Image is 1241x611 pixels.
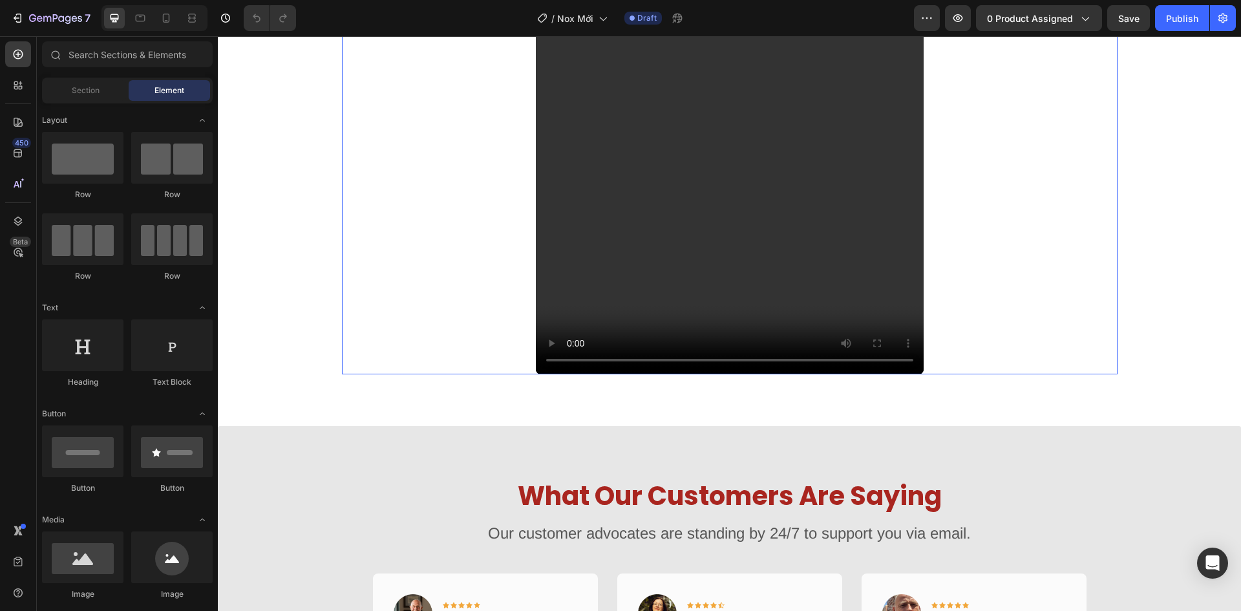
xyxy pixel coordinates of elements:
p: Our customer advocates are standing by 24/7 to support you via email. [125,489,898,505]
div: Open Intercom Messenger [1197,548,1228,579]
span: Draft [637,12,657,24]
input: Search Sections & Elements [42,41,213,67]
span: / [551,12,555,25]
iframe: Design area [218,36,1241,611]
div: Beta [10,237,31,247]
p: [PERSON_NAME] [471,573,558,589]
button: Publish [1155,5,1209,31]
div: Publish [1166,12,1198,25]
div: Button [131,482,213,494]
div: Image [42,588,123,600]
span: Toggle open [192,509,213,530]
div: Image [131,588,213,600]
span: 0 product assigned [987,12,1073,25]
img: Alt Image [664,558,703,597]
div: Row [131,189,213,200]
span: Section [72,85,100,96]
div: 450 [12,138,31,148]
span: Toggle open [192,403,213,424]
div: Row [42,270,123,282]
span: Media [42,514,65,526]
span: Text [42,302,58,314]
button: 0 product assigned [976,5,1102,31]
span: Toggle open [192,297,213,318]
p: [PERSON_NAME] [715,573,803,589]
img: Alt Image [176,558,215,597]
p: What Our Customers Are Saying [125,443,898,477]
p: [PERSON_NAME] [226,573,314,589]
div: Button [42,482,123,494]
div: Row [42,189,123,200]
button: 7 [5,5,96,31]
p: 7 [85,10,90,26]
span: Element [154,85,184,96]
img: Alt Image [420,558,459,597]
div: Heading [42,376,123,388]
div: Text Block [131,376,213,388]
span: Button [42,408,66,420]
span: Save [1118,13,1140,24]
span: Nox Mới [557,12,593,25]
button: Save [1107,5,1150,31]
span: Toggle open [192,110,213,131]
div: Row [131,270,213,282]
div: Undo/Redo [244,5,296,31]
span: Layout [42,114,67,126]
